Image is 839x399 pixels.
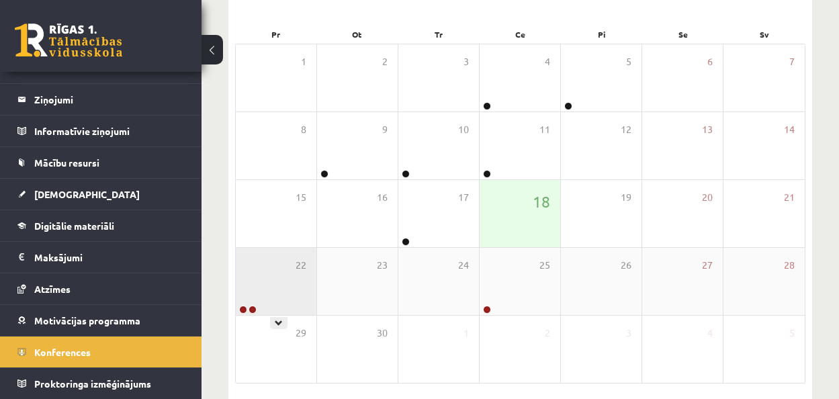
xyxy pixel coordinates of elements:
[545,326,550,341] span: 2
[301,122,306,137] span: 8
[398,25,480,44] div: Tr
[17,337,185,367] a: Konferences
[621,190,631,205] span: 19
[784,190,795,205] span: 21
[463,54,469,69] span: 3
[296,258,306,273] span: 22
[621,258,631,273] span: 26
[621,122,631,137] span: 12
[707,54,713,69] span: 6
[34,116,185,146] legend: Informatīvie ziņojumi
[626,326,631,341] span: 3
[707,326,713,341] span: 4
[377,258,388,273] span: 23
[642,25,723,44] div: Se
[235,25,316,44] div: Pr
[17,273,185,304] a: Atzīmes
[784,122,795,137] span: 14
[316,25,398,44] div: Ot
[702,122,713,137] span: 13
[789,326,795,341] span: 5
[458,190,469,205] span: 17
[34,188,140,200] span: [DEMOGRAPHIC_DATA]
[463,326,469,341] span: 1
[533,190,550,213] span: 18
[17,242,185,273] a: Maksājumi
[539,122,550,137] span: 11
[17,84,185,115] a: Ziņojumi
[34,220,114,232] span: Digitālie materiāli
[377,326,388,341] span: 30
[34,283,71,295] span: Atzīmes
[724,25,805,44] div: Sv
[17,116,185,146] a: Informatīvie ziņojumi
[382,54,388,69] span: 2
[296,190,306,205] span: 15
[34,378,151,390] span: Proktoringa izmēģinājums
[539,258,550,273] span: 25
[34,314,140,326] span: Motivācijas programma
[784,258,795,273] span: 28
[17,305,185,336] a: Motivācijas programma
[296,326,306,341] span: 29
[458,258,469,273] span: 24
[545,54,550,69] span: 4
[458,122,469,137] span: 10
[480,25,561,44] div: Ce
[34,157,99,169] span: Mācību resursi
[34,84,185,115] legend: Ziņojumi
[34,242,185,273] legend: Maksājumi
[626,54,631,69] span: 5
[561,25,642,44] div: Pi
[34,346,91,358] span: Konferences
[702,258,713,273] span: 27
[17,147,185,178] a: Mācību resursi
[17,368,185,399] a: Proktoringa izmēģinājums
[15,24,122,57] a: Rīgas 1. Tālmācības vidusskola
[301,54,306,69] span: 1
[17,210,185,241] a: Digitālie materiāli
[382,122,388,137] span: 9
[702,190,713,205] span: 20
[789,54,795,69] span: 7
[377,190,388,205] span: 16
[17,179,185,210] a: [DEMOGRAPHIC_DATA]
